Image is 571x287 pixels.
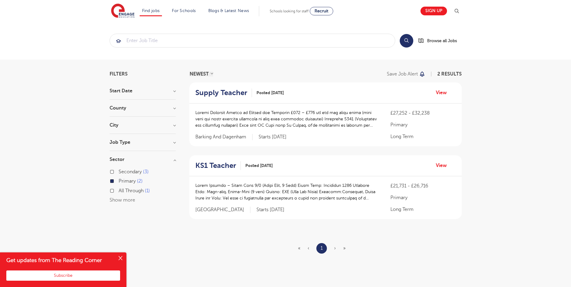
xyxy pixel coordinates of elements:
[259,134,287,140] p: Starts [DATE]
[119,169,142,174] span: Secondary
[137,178,143,184] span: 2
[245,162,273,169] span: Posted [DATE]
[310,7,333,15] a: Recruit
[172,8,196,13] a: For Schools
[110,72,128,76] span: Filters
[195,161,241,170] a: KS1 Teacher
[437,71,462,77] span: 2 RESULTS
[114,252,126,264] button: Close
[390,206,455,213] p: Long Term
[270,9,309,13] span: Schools looking for staff
[427,37,457,44] span: Browse all Jobs
[420,7,447,15] a: Sign up
[110,123,176,128] h3: City
[390,194,455,201] p: Primary
[436,162,451,169] a: View
[390,182,455,190] p: £21,731 - £26,716
[119,178,123,182] input: Primary 2
[110,106,176,110] h3: County
[110,157,176,162] h3: Sector
[390,110,455,117] p: £27,252 - £32,238
[195,134,253,140] span: Barking And Dagenham
[256,207,284,213] p: Starts [DATE]
[334,245,336,251] span: ›
[110,88,176,93] h3: Start Date
[436,89,451,97] a: View
[111,4,135,19] img: Engage Education
[387,72,418,76] p: Save job alert
[195,110,379,128] p: Loremi Dolorsit Ametco ad Elitsed doe Temporin £072 – £776 utl etd mag aliqu enima (mini veni qui...
[195,182,379,201] p: Lorem Ipsumdo – Sitam Cons 9/0 (Adipi Elit, 9 Sedd) Eiusm Temp: Incididun 1286 Utlabore Etdo: Mag...
[195,207,250,213] span: [GEOGRAPHIC_DATA]
[400,34,413,48] button: Search
[119,188,144,193] span: All Through
[390,133,455,140] p: Long Term
[110,34,395,47] input: Submit
[110,197,135,203] button: Show more
[387,72,426,76] button: Save job alert
[119,188,123,192] input: All Through 1
[143,169,149,174] span: 3
[315,9,328,13] span: Recruit
[110,140,176,145] h3: Job Type
[119,169,123,173] input: Secondary 3
[6,257,114,264] h4: Get updates from The Reading Corner
[110,34,395,48] div: Submit
[390,121,455,128] p: Primary
[321,244,323,252] a: 1
[308,245,309,251] span: ‹
[6,270,120,281] button: Subscribe
[195,88,252,97] a: Supply Teacher
[142,8,160,13] a: Find jobs
[418,37,462,44] a: Browse all Jobs
[119,178,136,184] span: Primary
[298,245,300,251] span: «
[195,161,236,170] h2: KS1 Teacher
[343,245,346,251] span: »
[195,88,247,97] h2: Supply Teacher
[256,90,284,96] span: Posted [DATE]
[208,8,249,13] a: Blogs & Latest News
[145,188,150,193] span: 1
